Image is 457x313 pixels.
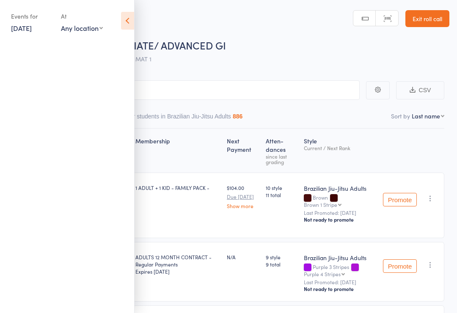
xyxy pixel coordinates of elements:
[304,264,376,277] div: Purple 3 Stripes
[304,271,341,277] div: Purple 4 Stripes
[13,80,360,100] input: Search by name
[391,112,410,120] label: Sort by
[120,109,242,128] button: Other students in Brazilian Jiu-Jitsu Adults886
[84,38,226,52] span: INTERMEDIATE/ ADVANCED GI
[396,81,444,99] button: CSV
[304,195,376,207] div: Brown
[304,216,376,223] div: Not ready to promote
[266,184,297,191] span: 10 style
[304,184,376,192] div: Brazilian Jiu-Jitsu Adults
[304,253,376,262] div: Brazilian Jiu-Jitsu Adults
[266,154,297,165] div: since last grading
[227,203,259,209] a: Show more
[132,132,223,169] div: Membership
[304,279,376,285] small: Last Promoted: [DATE]
[233,113,242,120] div: 886
[304,145,376,151] div: Current / Next Rank
[300,132,380,169] div: Style
[61,23,103,33] div: Any location
[223,132,262,169] div: Next Payment
[304,210,376,216] small: Last Promoted: [DATE]
[383,193,417,206] button: Promote
[135,55,151,63] span: MAT 1
[135,253,220,275] div: ADULTS 12 MONTH CONTRACT - Regular Payments
[304,202,337,207] div: Brown 1 Stripe
[227,194,259,200] small: Due [DATE]
[135,268,220,275] div: Expires [DATE]
[61,9,103,23] div: At
[262,132,300,169] div: Atten­dances
[266,261,297,268] span: 9 total
[266,253,297,261] span: 9 style
[135,184,220,191] div: 1 ADULT + 1 KID - FAMILY PACK -
[227,184,259,209] div: $104.00
[11,23,32,33] a: [DATE]
[11,9,52,23] div: Events for
[412,112,440,120] div: Last name
[227,253,259,261] div: N/A
[304,286,376,292] div: Not ready to promote
[405,10,449,27] a: Exit roll call
[383,259,417,273] button: Promote
[266,191,297,198] span: 11 total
